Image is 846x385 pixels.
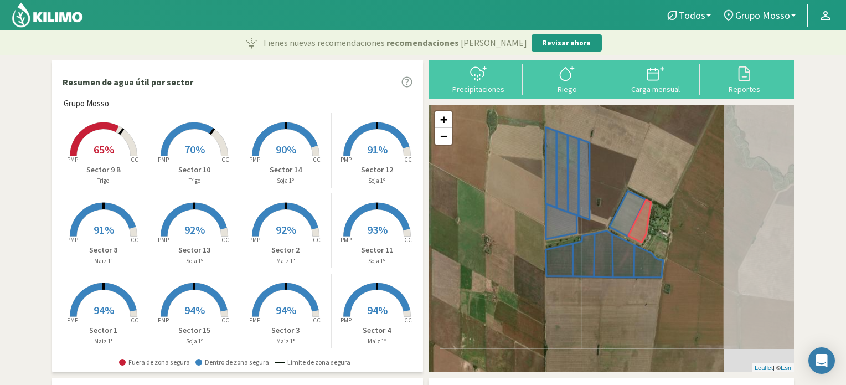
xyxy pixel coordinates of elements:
tspan: CC [313,236,321,244]
tspan: CC [404,236,412,244]
tspan: PMP [249,156,260,163]
p: Tienes nuevas recomendaciones [262,36,527,49]
p: Sector 3 [240,325,331,336]
span: recomendaciones [386,36,459,49]
p: Maiz 1° [240,337,331,346]
p: Maiz 1° [240,256,331,266]
p: Sector 9 B [58,164,149,176]
div: Carga mensual [615,85,697,93]
p: Maiz 1° [58,337,149,346]
span: Grupo Mosso [64,97,109,110]
div: Precipitaciones [437,85,519,93]
a: Zoom in [435,111,452,128]
tspan: PMP [158,156,169,163]
span: Fuera de zona segura [119,358,190,366]
tspan: PMP [341,316,352,324]
a: Zoom out [435,128,452,145]
p: Resumen de agua útil por sector [63,75,193,89]
p: Soja 1º [240,176,331,186]
a: Leaflet [755,365,773,371]
tspan: CC [131,156,138,163]
tspan: PMP [67,316,78,324]
tspan: PMP [341,156,352,163]
span: 92% [276,223,296,237]
p: Trigo [58,176,149,186]
p: Maiz 1° [332,337,423,346]
tspan: PMP [341,236,352,244]
p: Soja 1º [332,176,423,186]
tspan: CC [131,316,138,324]
span: [PERSON_NAME] [461,36,527,49]
div: | © [752,363,794,373]
tspan: CC [313,156,321,163]
tspan: CC [313,316,321,324]
span: 70% [184,142,205,156]
p: Sector 11 [332,244,423,256]
span: Límite de zona segura [275,358,350,366]
p: Sector 15 [149,325,240,336]
p: Sector 8 [58,244,149,256]
div: Riego [526,85,608,93]
span: Todos [679,9,705,21]
span: 91% [94,223,114,237]
tspan: PMP [158,236,169,244]
tspan: CC [222,316,230,324]
tspan: CC [404,156,412,163]
span: 94% [184,303,205,317]
tspan: CC [131,236,138,244]
tspan: PMP [67,236,78,244]
button: Reportes [700,64,788,94]
tspan: CC [222,156,230,163]
span: 94% [367,303,388,317]
tspan: PMP [249,316,260,324]
button: Carga mensual [611,64,700,94]
tspan: CC [404,316,412,324]
p: Sector 13 [149,244,240,256]
div: Reportes [703,85,785,93]
button: Revisar ahora [532,34,602,52]
p: Sector 2 [240,244,331,256]
tspan: CC [222,236,230,244]
p: Trigo [149,176,240,186]
p: Soja 1º [332,256,423,266]
p: Revisar ahora [543,38,591,49]
button: Riego [523,64,611,94]
span: Dentro de zona segura [195,358,269,366]
span: Grupo Mosso [735,9,790,21]
span: 93% [367,223,388,237]
div: Open Intercom Messenger [808,347,835,374]
span: 90% [276,142,296,156]
a: Esri [781,365,791,371]
p: Sector 10 [149,164,240,176]
img: Kilimo [11,2,84,28]
tspan: PMP [249,236,260,244]
span: 94% [276,303,296,317]
tspan: PMP [158,316,169,324]
p: Sector 1 [58,325,149,336]
span: 94% [94,303,114,317]
span: 91% [367,142,388,156]
span: 65% [94,142,114,156]
span: 92% [184,223,205,237]
button: Precipitaciones [434,64,523,94]
p: Maiz 1° [58,256,149,266]
p: Sector 12 [332,164,423,176]
p: Sector 4 [332,325,423,336]
p: Soja 1º [149,256,240,266]
tspan: PMP [67,156,78,163]
p: Soja 1º [149,337,240,346]
p: Sector 14 [240,164,331,176]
